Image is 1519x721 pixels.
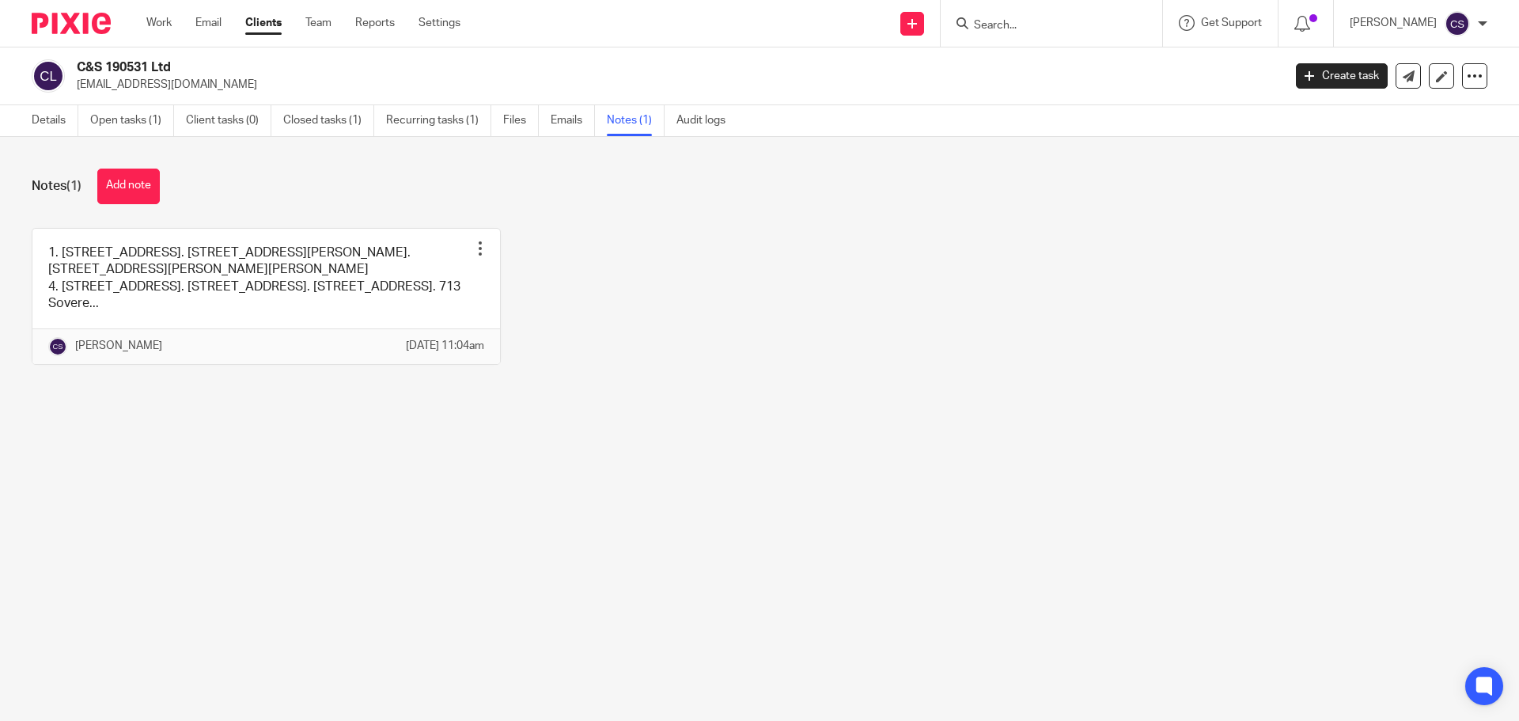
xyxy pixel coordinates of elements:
img: svg%3E [32,59,65,93]
img: Pixie [32,13,111,34]
a: Team [305,15,331,31]
a: Details [32,105,78,136]
a: Recurring tasks (1) [386,105,491,136]
a: Clients [245,15,282,31]
a: Create task [1296,63,1388,89]
p: [PERSON_NAME] [75,338,162,354]
a: Files [503,105,539,136]
span: (1) [66,180,81,192]
img: svg%3E [1445,11,1470,36]
h2: C&S 190531 Ltd [77,59,1033,76]
a: Emails [551,105,595,136]
a: Settings [419,15,460,31]
h1: Notes [32,178,81,195]
p: [PERSON_NAME] [1350,15,1437,31]
a: Notes (1) [607,105,665,136]
a: Email [195,15,222,31]
p: [DATE] 11:04am [406,338,484,354]
a: Client tasks (0) [186,105,271,136]
a: Closed tasks (1) [283,105,374,136]
span: Get Support [1201,17,1262,28]
img: svg%3E [48,337,67,356]
a: Reports [355,15,395,31]
input: Search [972,19,1115,33]
button: Add note [97,169,160,204]
a: Work [146,15,172,31]
a: Open tasks (1) [90,105,174,136]
a: Audit logs [676,105,737,136]
p: [EMAIL_ADDRESS][DOMAIN_NAME] [77,77,1272,93]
